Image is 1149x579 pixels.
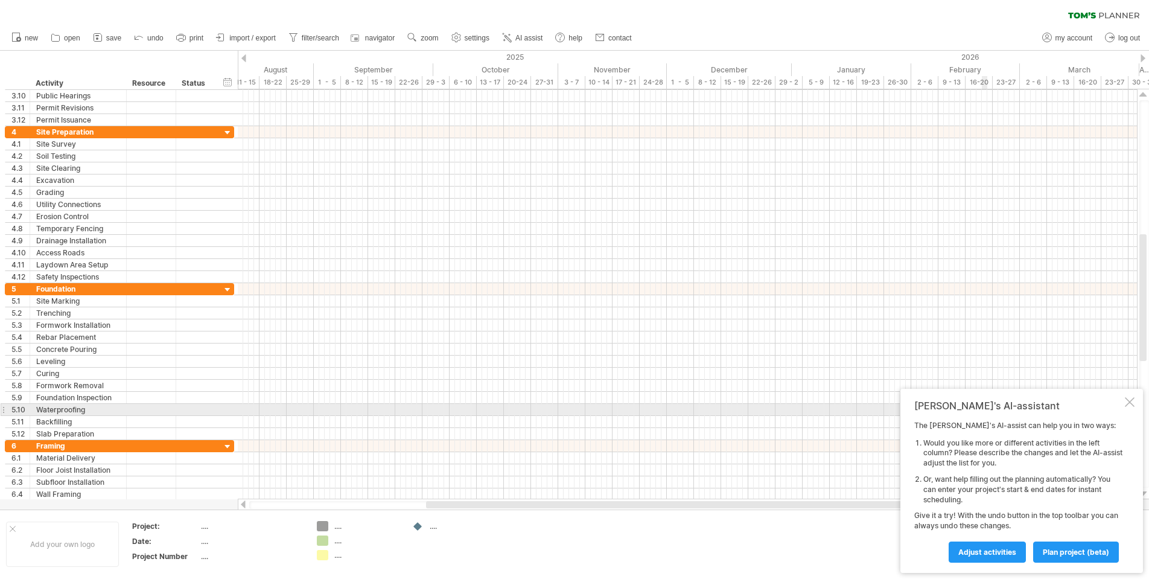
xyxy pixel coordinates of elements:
[36,464,120,476] div: Floor Joist Installation
[11,150,30,162] div: 4.2
[11,440,30,452] div: 6
[1033,542,1119,563] a: plan project (beta)
[11,90,30,101] div: 3.10
[1039,30,1096,46] a: my account
[147,34,164,42] span: undo
[229,34,276,42] span: import / export
[368,76,395,89] div: 15 - 19
[1055,34,1092,42] span: my account
[667,76,694,89] div: 1 - 5
[36,114,120,126] div: Permit Issuance
[132,536,199,546] div: Date:
[11,416,30,427] div: 5.11
[966,76,993,89] div: 16-20
[314,76,341,89] div: 1 - 5
[11,102,30,114] div: 3.11
[1102,30,1144,46] a: log out
[36,488,120,500] div: Wall Framing
[640,76,667,89] div: 24-28
[349,30,398,46] a: navigator
[667,63,792,76] div: December 2025
[36,102,120,114] div: Permit Revisions
[11,331,30,343] div: 5.4
[422,76,450,89] div: 29 - 3
[314,63,433,76] div: September 2025
[131,30,167,46] a: undo
[36,319,120,331] div: Formwork Installation
[1074,76,1101,89] div: 16-20
[11,259,30,270] div: 4.11
[11,211,30,222] div: 4.7
[748,76,775,89] div: 22-26
[173,30,207,46] a: print
[341,76,368,89] div: 8 - 12
[914,421,1122,562] div: The [PERSON_NAME]'s AI-assist can help you in two ways: Give it a try! With the undo button in th...
[938,76,966,89] div: 9 - 13
[613,76,640,89] div: 17 - 21
[592,30,635,46] a: contact
[1118,34,1140,42] span: log out
[11,271,30,283] div: 4.12
[911,76,938,89] div: 2 - 6
[11,476,30,488] div: 6.3
[365,34,395,42] span: navigator
[232,76,259,89] div: 11 - 15
[552,30,586,46] a: help
[200,63,314,76] div: August 2025
[465,34,489,42] span: settings
[36,295,120,307] div: Site Marking
[531,76,558,89] div: 27-31
[395,76,422,89] div: 22-26
[36,247,120,258] div: Access Roads
[36,90,120,101] div: Public Hearings
[11,174,30,186] div: 4.4
[923,438,1122,469] li: Would you like more or different activities in the left column? Please describe the changes and l...
[11,283,30,295] div: 5
[287,76,314,89] div: 25-29
[11,307,30,319] div: 5.2
[911,63,1020,76] div: February 2026
[36,380,120,391] div: Formwork Removal
[1020,76,1047,89] div: 2 - 6
[1020,63,1139,76] div: March 2026
[36,307,120,319] div: Trenching
[11,319,30,331] div: 5.3
[792,63,911,76] div: January 2026
[721,76,748,89] div: 15 - 19
[106,34,121,42] span: save
[36,344,120,355] div: Concrete Pouring
[923,475,1122,505] li: Or, want help filling out the planning automatically? You can enter your project's start & end da...
[285,30,343,46] a: filter/search
[421,34,438,42] span: zoom
[515,34,543,42] span: AI assist
[504,76,531,89] div: 20-24
[36,174,120,186] div: Excavation
[36,126,120,138] div: Site Preparation
[694,76,721,89] div: 8 - 12
[132,521,199,531] div: Project:
[36,211,120,222] div: Erosion Control
[36,271,120,283] div: Safety Inspections
[25,34,38,42] span: new
[48,30,84,46] a: open
[132,77,169,89] div: Resource
[36,368,120,379] div: Curing
[11,199,30,210] div: 4.6
[36,150,120,162] div: Soil Testing
[830,76,857,89] div: 12 - 16
[884,76,911,89] div: 26-30
[36,476,120,488] div: Subfloor Installation
[993,76,1020,89] div: 23-27
[11,126,30,138] div: 4
[11,223,30,234] div: 4.8
[213,30,279,46] a: import / export
[1101,76,1128,89] div: 23-27
[1047,76,1074,89] div: 9 - 13
[201,521,302,531] div: ....
[36,404,120,415] div: Waterproofing
[36,235,120,246] div: Drainage Installation
[64,34,80,42] span: open
[36,428,120,440] div: Slab Preparation
[36,162,120,174] div: Site Clearing
[36,223,120,234] div: Temporary Fencing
